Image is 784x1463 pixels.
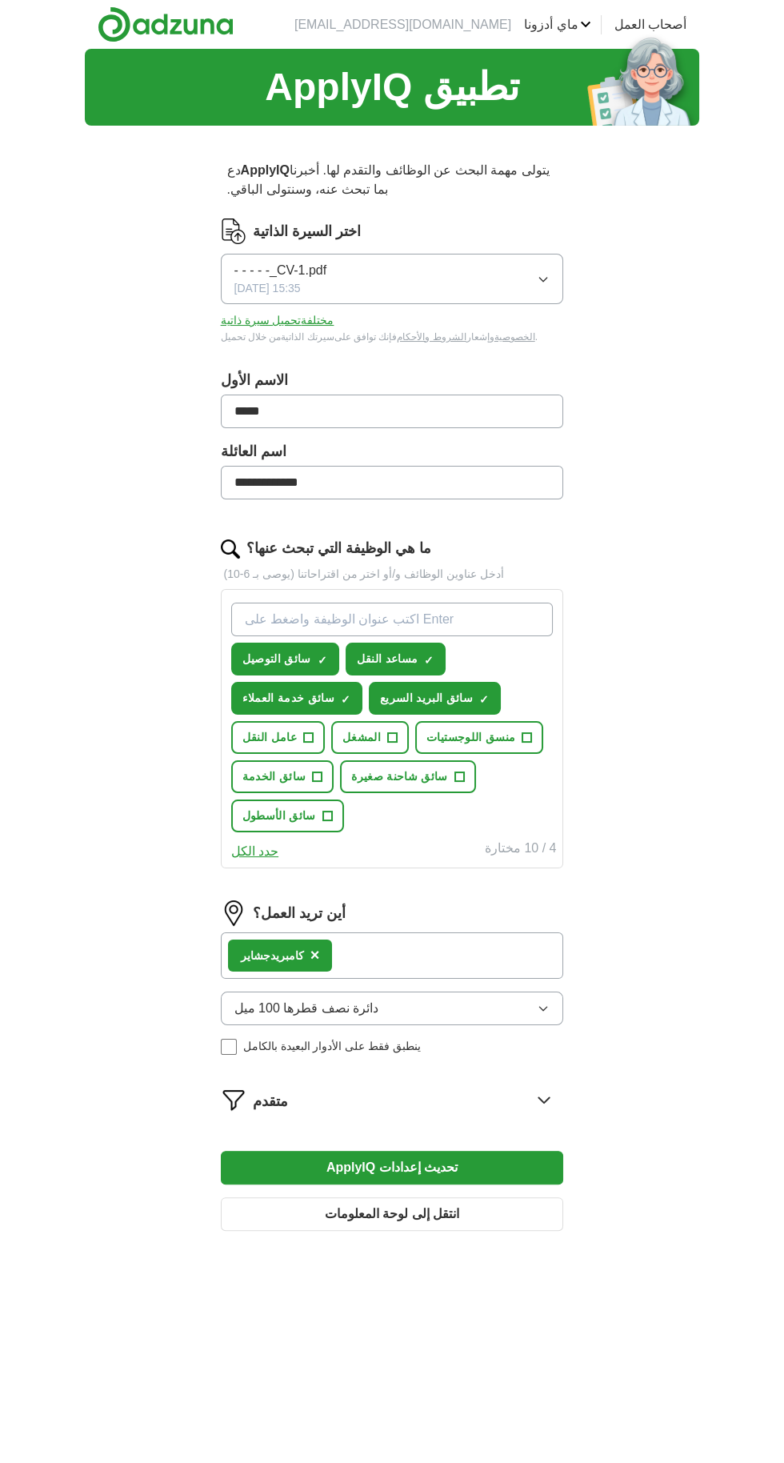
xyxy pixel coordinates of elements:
button: سائق البريد السريع✓ [369,682,501,715]
font: سائق التوصيل [242,652,311,665]
font: المشغل [342,731,381,744]
font: سائق شاحنة صغيرة [351,770,447,783]
font: دائرة نصف قطرها 100 ميل [234,1001,379,1015]
font: أين تريد العمل؟ [253,905,346,921]
font: × [310,946,320,964]
font: ✓ [424,654,434,667]
font: مساعد النقل [357,652,418,665]
font: ينطبق فقط على الأدوار البعيدة بالكامل [243,1040,421,1052]
font: من خلال تحميل [221,331,282,343]
font: - - - - -_CV-1.pdf [234,263,327,277]
button: حدد الكل [231,842,278,861]
button: مساعد النقل✓ [346,643,446,675]
button: دائرة نصف قطرها 100 ميل [221,992,564,1025]
font: تحديث إعدادات ApplyIQ [326,1160,458,1174]
button: عامل النقل [231,721,325,754]
font: . [535,331,538,343]
font: سائق الخدمة [242,770,306,783]
font: ما هي الوظيفة التي تبحث عنها؟ [246,540,431,556]
button: سائق الخدمة [231,760,334,793]
font: ✓ [341,693,350,706]
font: 4 / 10 مختارة [485,841,557,855]
img: شعار أدزونا [98,6,234,42]
font: يتولى مهمة البحث عن الوظائف والتقدم لها. أخبرنا بما تبحث عنه، وسنتولى الباقي. [227,163,550,196]
button: تحديث إعدادات ApplyIQ [221,1151,564,1184]
a: الخصوصية [494,331,535,343]
font: أدخل عناوين الوظائف و/أو اختر من اقتراحاتنا (يوصى بـ 6-10) [224,567,504,580]
font: متقدم [253,1093,288,1109]
button: المشغل [331,721,409,754]
font: [EMAIL_ADDRESS][DOMAIN_NAME] [294,18,511,31]
img: location.png [221,900,246,926]
font: ماي أدزونا [524,18,578,31]
button: سائق خدمة العملاء✓ [231,682,362,715]
font: تحميل سيرة ذاتية [221,314,302,327]
img: search.png [221,539,240,559]
img: أيقونة السيرة الذاتية [221,218,246,244]
font: فإنك توافق على [334,331,398,343]
a: أصحاب العمل [614,15,686,34]
button: سائق شاحنة صغيرة [340,760,475,793]
a: ماي أدزونا [524,15,590,34]
font: ✓ [318,654,327,667]
font: انتقل إلى لوحة المعلومات [325,1207,459,1221]
button: منسق اللوجستيات [415,721,543,754]
button: انتقل إلى لوحة المعلومات [221,1197,564,1231]
font: مختلفة [301,314,334,327]
button: × [310,944,320,968]
button: سائق الأسطول [231,800,344,832]
button: سائق التوصيل✓ [231,643,339,675]
font: تطبيق ApplyIQ [265,66,518,108]
font: سائق الأسطول [242,809,316,822]
font: دع [227,163,241,177]
font: حدد الكل [231,844,278,858]
font: كامبريدجشاير [241,949,304,962]
font: سائق خدمة العملاء [242,691,334,704]
img: فلتر [221,1087,246,1112]
font: ✓ [479,693,489,706]
font: منسق اللوجستيات [426,731,515,744]
font: سيرتك الذاتية [281,331,334,343]
font: أصحاب العمل [614,18,686,31]
font: سائق البريد السريع [380,691,473,704]
font: ApplyIQ [241,163,290,177]
font: عامل النقل [242,731,297,744]
font: [DATE] 15:35 [234,282,301,295]
font: اختر السيرة الذاتية [253,223,361,239]
input: ينطبق فقط على الأدوار البعيدة بالكامل [221,1039,237,1055]
font: الاسم الأول [221,372,288,388]
button: تحميل سيرة ذاتيةمختلفة [221,312,334,329]
a: الشروط والأحكام [397,331,466,343]
button: - - - - -_CV-1.pdf[DATE] 15:35 [221,254,564,304]
input: اكتب عنوان الوظيفة واضغط على Enter [231,603,554,636]
font: وإشعار [466,331,494,343]
font: اسم العائلة [221,443,286,459]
